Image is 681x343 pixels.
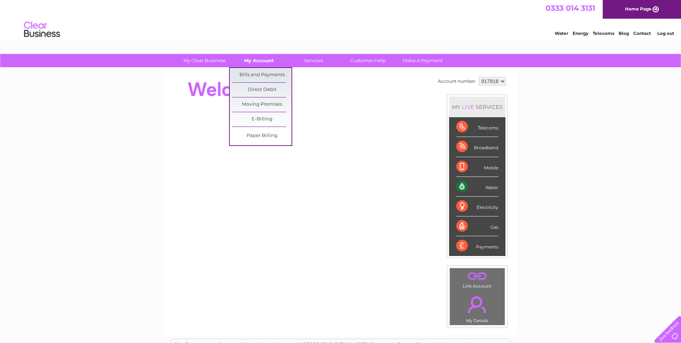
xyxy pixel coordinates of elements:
[456,236,498,256] div: Payments
[456,197,498,216] div: Electricity
[24,19,60,41] img: logo.png
[456,177,498,197] div: Water
[657,31,674,36] a: Log out
[232,129,291,143] a: Paper Billing
[284,54,343,67] a: Services
[452,292,503,317] a: .
[232,83,291,97] a: Direct Debit
[436,75,477,87] td: Account number
[555,31,568,36] a: Water
[232,97,291,112] a: Moving Premises
[449,268,505,291] td: Link Account
[593,31,614,36] a: Telecoms
[229,54,289,67] a: My Account
[232,68,291,82] a: Bills and Payments
[619,31,629,36] a: Blog
[633,31,651,36] a: Contact
[456,137,498,157] div: Broadband
[452,270,503,283] a: .
[573,31,588,36] a: Energy
[175,54,234,67] a: My Clear Business
[449,290,505,325] td: My Details
[456,117,498,137] div: Telecoms
[456,216,498,236] div: Gas
[456,157,498,177] div: Mobile
[449,97,505,117] div: MY SERVICES
[232,112,291,127] a: E-Billing
[546,4,595,13] a: 0333 014 3131
[393,54,452,67] a: Make A Payment
[171,4,510,35] div: Clear Business is a trading name of Verastar Limited (registered in [GEOGRAPHIC_DATA] No. 3667643...
[461,104,476,110] div: LIVE
[339,54,398,67] a: Customer Help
